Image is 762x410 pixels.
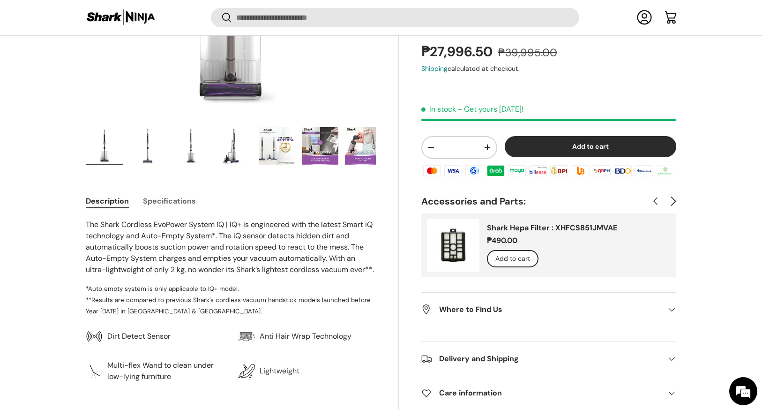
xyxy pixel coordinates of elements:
[591,164,612,178] img: qrph
[421,43,495,61] strong: ₱27,996.50
[570,164,591,178] img: ubp
[421,64,676,74] div: calculated at checkout.
[486,164,506,178] img: grabpay
[421,387,661,399] h2: Care information
[345,127,381,165] img: Shark EvoPower System IQ+ AED (CS851AE)
[107,331,171,342] p: Dirt Detect Sensor
[613,164,633,178] img: bdo
[655,164,676,178] img: landbank
[487,223,617,233] a: Shark Hepa Filter : XHFCS851JMVAE
[86,127,123,165] img: Shark EvoPower System IQ+ AED (CS851AE)
[549,164,569,178] img: bpi
[421,195,647,208] h2: Accessories and Parts:
[54,118,129,213] span: We're online!
[634,164,654,178] img: metrobank
[505,137,676,158] button: Add to cart
[458,105,523,114] p: - Get yours [DATE]!
[443,164,463,178] img: visa
[86,190,129,212] button: Description
[129,127,166,165] img: Shark EvoPower System IQ+ AED (CS851AE)
[49,53,157,65] div: Chat with us now
[172,127,209,165] img: Shark EvoPower System IQ+ AED (CS851AE)
[107,360,223,382] p: Multi-flex Wand to clean under low-lying furniture
[421,342,676,376] summary: Delivery and Shipping
[143,190,196,212] button: Specifications
[5,256,179,289] textarea: Type your message and hit 'Enter'
[421,353,661,364] h2: Delivery and Shipping
[86,219,376,275] p: The Shark Cordless EvoPower System IQ | IQ+ is engineered with the latest Smart iQ technology and...
[421,105,456,114] span: In stock
[464,164,485,178] img: gcash
[86,285,239,293] small: *Auto empty system is only applicable to IQ+ model.
[528,164,548,178] img: billease
[422,164,442,178] img: master
[154,5,176,27] div: Minimize live chat window
[421,376,676,410] summary: Care information
[487,251,538,268] button: Add to cart
[260,365,299,377] p: Lightweight
[302,127,338,165] img: Shark EvoPower System IQ+ AED (CS851AE)
[498,46,557,60] s: ₱39,995.00
[86,8,156,27] img: Shark Ninja Philippines
[507,164,527,178] img: maya
[421,304,661,315] h2: Where to Find Us
[421,64,448,73] a: Shipping
[216,127,252,165] img: Shark EvoPower System IQ+ AED (CS851AE)
[421,293,676,326] summary: Where to Find Us
[259,127,295,165] img: Shark EvoPower System IQ+ AED (CS851AE)
[86,296,371,315] small: **Results are compared to previous Shark’s cordless vacuum handstick models launched before Year ...
[260,331,351,342] p: Anti Hair Wrap Technology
